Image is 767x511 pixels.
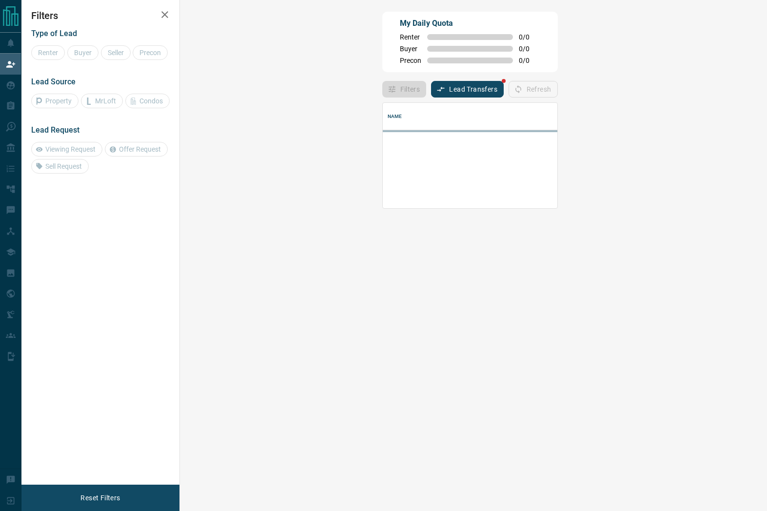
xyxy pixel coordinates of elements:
h2: Filters [31,10,170,21]
span: Lead Request [31,125,79,135]
button: Reset Filters [74,490,126,506]
span: Type of Lead [31,29,77,38]
div: Name [383,103,582,130]
span: 0 / 0 [519,57,540,64]
button: Lead Transfers [431,81,504,98]
span: 0 / 0 [519,33,540,41]
span: Renter [400,33,421,41]
span: Buyer [400,45,421,53]
span: Lead Source [31,77,76,86]
span: 0 / 0 [519,45,540,53]
p: My Daily Quota [400,18,540,29]
div: Name [388,103,402,130]
span: Precon [400,57,421,64]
